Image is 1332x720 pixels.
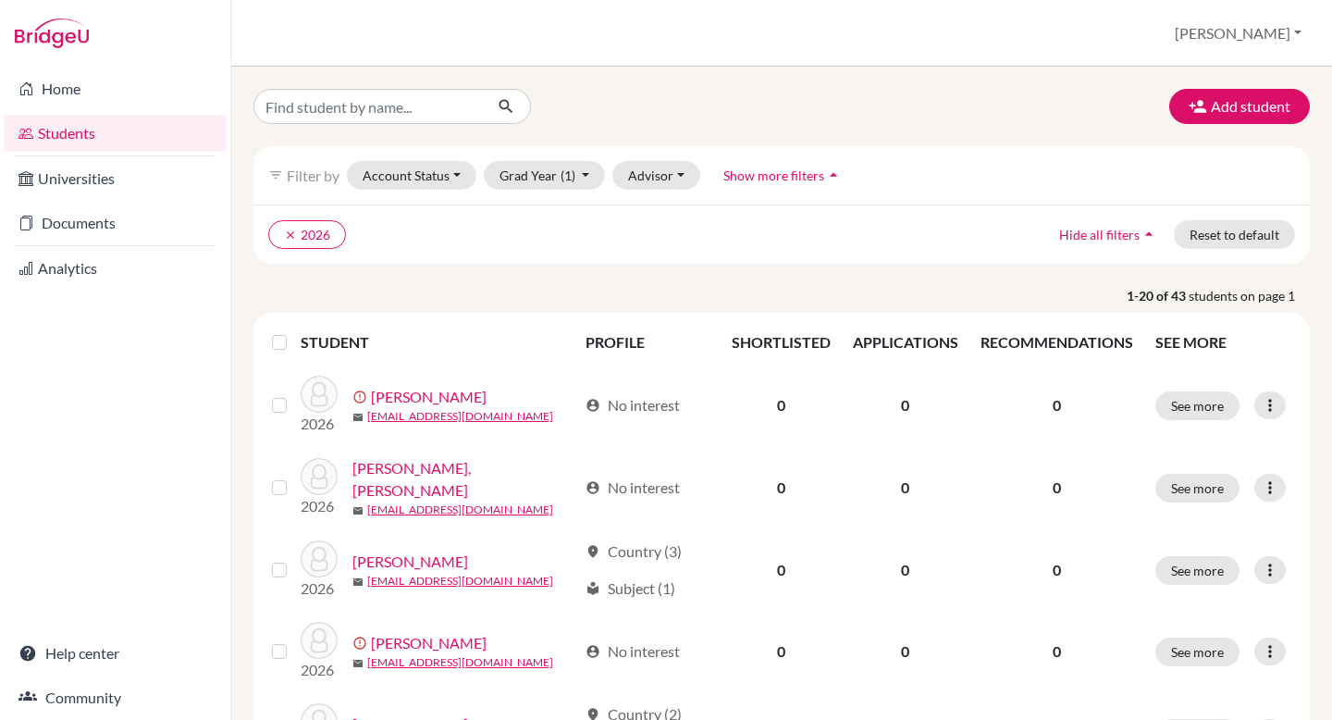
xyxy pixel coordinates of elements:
[1059,227,1140,242] span: Hide all filters
[612,161,700,190] button: Advisor
[1155,638,1239,666] button: See more
[721,365,842,446] td: 0
[586,581,600,596] span: local_library
[723,168,824,183] span: Show more filters
[484,161,606,190] button: Grad Year(1)
[574,320,720,365] th: PROFILE
[367,408,553,425] a: [EMAIL_ADDRESS][DOMAIN_NAME]
[367,502,553,518] a: [EMAIL_ADDRESS][DOMAIN_NAME]
[352,577,364,588] span: mail
[352,412,364,423] span: mail
[4,160,227,197] a: Universities
[268,220,346,249] button: clear2026
[1155,391,1239,420] button: See more
[4,635,227,672] a: Help center
[1169,89,1310,124] button: Add student
[4,115,227,152] a: Students
[842,529,969,611] td: 0
[4,205,227,242] a: Documents
[371,386,487,408] a: [PERSON_NAME]
[352,551,468,573] a: [PERSON_NAME]
[561,168,575,183] span: (1)
[586,480,600,495] span: account_circle
[586,477,680,499] div: No interest
[1174,220,1295,249] button: Reset to default
[980,394,1133,416] p: 0
[721,446,842,529] td: 0
[287,167,339,184] span: Filter by
[1140,225,1158,243] i: arrow_drop_up
[367,654,553,671] a: [EMAIL_ADDRESS][DOMAIN_NAME]
[980,559,1133,581] p: 0
[721,611,842,692] td: 0
[367,573,553,590] a: [EMAIL_ADDRESS][DOMAIN_NAME]
[301,376,338,413] img: Beevers, Jack
[980,640,1133,663] p: 0
[586,640,680,663] div: No interest
[1189,286,1310,305] span: students on page 1
[1127,286,1189,305] strong: 1-20 of 43
[301,458,338,495] img: Chan, Chi Yan
[301,320,574,365] th: STUDENT
[842,320,969,365] th: APPLICATIONS
[4,70,227,107] a: Home
[347,161,476,190] button: Account Status
[4,679,227,716] a: Community
[253,89,483,124] input: Find student by name...
[586,544,600,559] span: location_on
[1166,16,1310,51] button: [PERSON_NAME]
[980,477,1133,499] p: 0
[586,398,600,413] span: account_circle
[586,540,682,563] div: Country (3)
[586,644,600,659] span: account_circle
[352,505,364,516] span: mail
[842,611,969,692] td: 0
[4,250,227,287] a: Analytics
[842,365,969,446] td: 0
[301,495,338,517] p: 2026
[708,161,858,190] button: Show more filtersarrow_drop_up
[842,446,969,529] td: 0
[301,577,338,600] p: 2026
[301,540,338,577] img: Chan, Gordon
[721,320,842,365] th: SHORTLISTED
[1043,220,1174,249] button: Hide all filtersarrow_drop_up
[586,394,680,416] div: No interest
[352,457,577,502] a: [PERSON_NAME], [PERSON_NAME]
[352,658,364,669] span: mail
[268,168,283,182] i: filter_list
[352,636,371,651] span: error_outline
[284,229,297,242] i: clear
[586,577,675,600] div: Subject (1)
[969,320,1144,365] th: RECOMMENDATIONS
[824,166,843,184] i: arrow_drop_up
[301,622,338,659] img: Chan, Hannah
[352,390,371,404] span: error_outline
[371,632,487,654] a: [PERSON_NAME]
[1155,474,1239,503] button: See more
[15,19,89,48] img: Bridge-U
[301,659,338,681] p: 2026
[1144,320,1302,365] th: SEE MORE
[721,529,842,611] td: 0
[1155,556,1239,585] button: See more
[301,413,338,435] p: 2026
